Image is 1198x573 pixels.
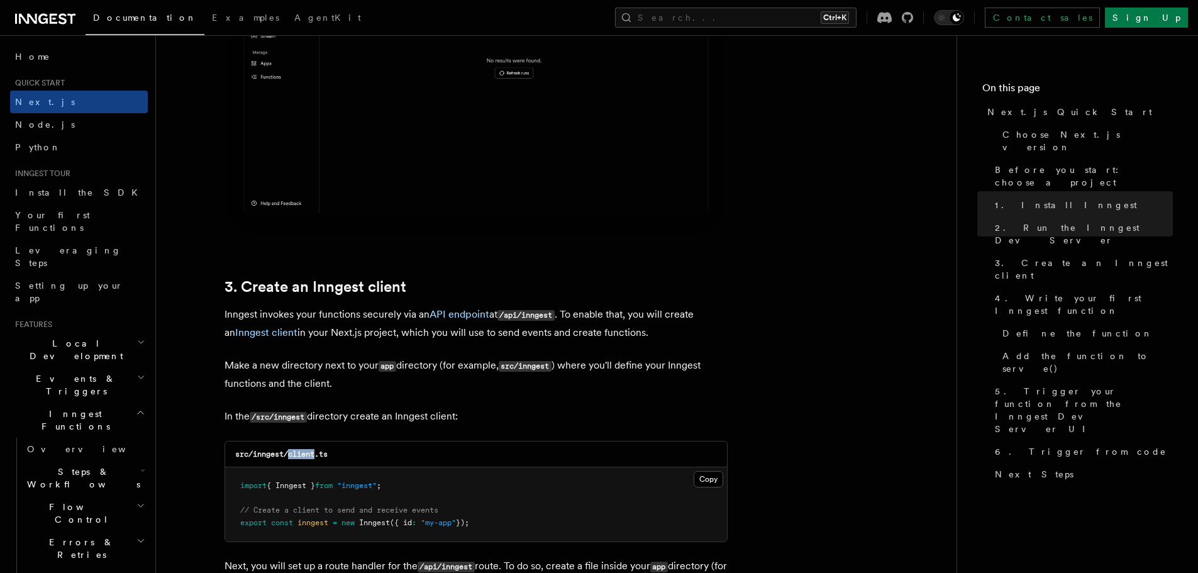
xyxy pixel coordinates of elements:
[27,444,157,454] span: Overview
[456,518,469,527] span: });
[997,123,1173,159] a: Choose Next.js version
[694,471,723,487] button: Copy
[997,345,1173,380] a: Add the function to serve()
[10,78,65,88] span: Quick start
[1105,8,1188,28] a: Sign Up
[934,10,964,25] button: Toggle dark mode
[990,252,1173,287] a: 3. Create an Inngest client
[990,159,1173,194] a: Before you start: choose a project
[22,536,136,561] span: Errors & Retries
[22,438,148,460] a: Overview
[990,287,1173,322] a: 4. Write your first Inngest function
[22,501,136,526] span: Flow Control
[1002,128,1173,153] span: Choose Next.js version
[10,332,148,367] button: Local Development
[390,518,412,527] span: ({ id
[990,463,1173,486] a: Next Steps
[22,460,148,496] button: Steps & Workflows
[990,440,1173,463] a: 6. Trigger from code
[497,310,555,321] code: /api/inngest
[650,562,668,572] code: app
[10,337,137,362] span: Local Development
[412,518,416,527] span: :
[418,562,475,572] code: /api/inngest
[995,385,1173,435] span: 5. Trigger your function from the Inngest Dev Server UI
[995,468,1073,481] span: Next Steps
[341,518,355,527] span: new
[204,4,287,34] a: Examples
[267,481,315,490] span: { Inngest }
[10,113,148,136] a: Node.js
[93,13,197,23] span: Documentation
[212,13,279,23] span: Examples
[225,357,728,392] p: Make a new directory next to your directory (for example, ) where you'll define your Inngest func...
[995,445,1167,458] span: 6. Trigger from code
[10,403,148,438] button: Inngest Functions
[10,239,148,274] a: Leveraging Steps
[821,11,849,24] kbd: Ctrl+K
[377,481,381,490] span: ;
[15,187,145,197] span: Install the SDK
[1002,327,1153,340] span: Define the function
[10,91,148,113] a: Next.js
[294,13,361,23] span: AgentKit
[10,372,137,398] span: Events & Triggers
[379,361,396,372] code: app
[287,4,369,34] a: AgentKit
[225,408,728,426] p: In the directory create an Inngest client:
[15,281,123,303] span: Setting up your app
[15,245,121,268] span: Leveraging Steps
[250,412,307,423] code: /src/inngest
[995,257,1173,282] span: 3. Create an Inngest client
[10,274,148,309] a: Setting up your app
[240,518,267,527] span: export
[10,136,148,159] a: Python
[22,465,140,491] span: Steps & Workflows
[10,181,148,204] a: Install the SDK
[982,101,1173,123] a: Next.js Quick Start
[15,210,90,233] span: Your first Functions
[315,481,333,490] span: from
[10,320,52,330] span: Features
[10,204,148,239] a: Your first Functions
[990,380,1173,440] a: 5. Trigger your function from the Inngest Dev Server UI
[10,45,148,68] a: Home
[235,326,297,338] a: Inngest client
[240,506,438,515] span: // Create a client to send and receive events
[15,50,50,63] span: Home
[240,481,267,490] span: import
[982,81,1173,101] h4: On this page
[10,408,136,433] span: Inngest Functions
[615,8,857,28] button: Search...Ctrl+K
[337,481,377,490] span: "inngest"
[297,518,328,527] span: inngest
[995,199,1137,211] span: 1. Install Inngest
[997,322,1173,345] a: Define the function
[15,120,75,130] span: Node.js
[10,367,148,403] button: Events & Triggers
[430,308,489,320] a: API endpoint
[985,8,1100,28] a: Contact sales
[86,4,204,35] a: Documentation
[225,278,406,296] a: 3. Create an Inngest client
[22,531,148,566] button: Errors & Retries
[15,97,75,107] span: Next.js
[1002,350,1173,375] span: Add the function to serve()
[235,450,328,459] code: src/inngest/client.ts
[995,164,1173,189] span: Before you start: choose a project
[15,142,61,152] span: Python
[271,518,293,527] span: const
[333,518,337,527] span: =
[990,216,1173,252] a: 2. Run the Inngest Dev Server
[359,518,390,527] span: Inngest
[421,518,456,527] span: "my-app"
[22,496,148,531] button: Flow Control
[995,292,1173,317] span: 4. Write your first Inngest function
[990,194,1173,216] a: 1. Install Inngest
[10,169,70,179] span: Inngest tour
[995,221,1173,247] span: 2. Run the Inngest Dev Server
[499,361,552,372] code: src/inngest
[225,306,728,342] p: Inngest invokes your functions securely via an at . To enable that, you will create an in your Ne...
[987,106,1152,118] span: Next.js Quick Start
